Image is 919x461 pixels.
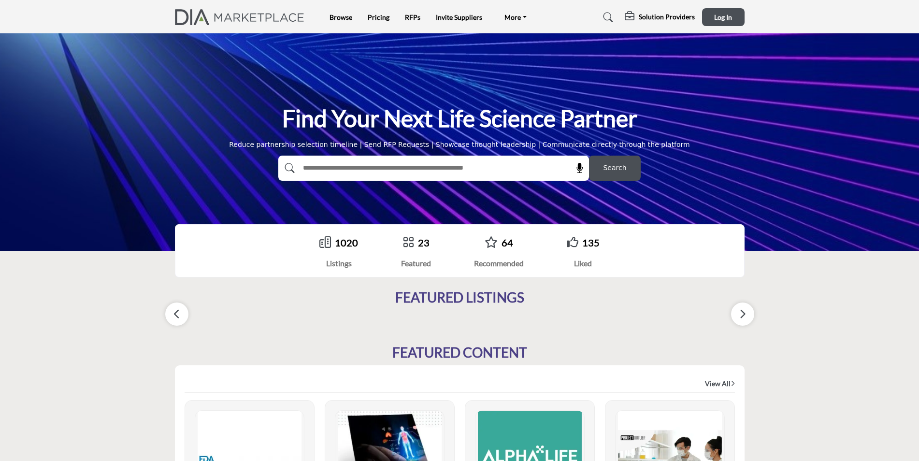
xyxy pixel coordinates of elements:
[282,103,637,133] h1: Find Your Next Life Science Partner
[229,140,690,150] div: Reduce partnership selection timeline | Send RFP Requests | Showcase thought leadership | Communi...
[702,8,745,26] button: Log In
[714,13,732,21] span: Log In
[567,258,600,269] div: Liked
[603,163,626,173] span: Search
[319,258,358,269] div: Listings
[498,11,533,24] a: More
[567,236,578,248] i: Go to Liked
[401,258,431,269] div: Featured
[589,156,641,181] button: Search
[368,13,389,21] a: Pricing
[392,345,527,361] h2: FEATURED CONTENT
[485,236,498,249] a: Go to Recommended
[594,10,619,25] a: Search
[335,237,358,248] a: 1020
[330,13,352,21] a: Browse
[474,258,524,269] div: Recommended
[436,13,482,21] a: Invite Suppliers
[625,12,695,23] div: Solution Providers
[502,237,513,248] a: 64
[405,13,420,21] a: RFPs
[175,9,310,25] img: Site Logo
[582,237,600,248] a: 135
[639,13,695,21] h5: Solution Providers
[418,237,430,248] a: 23
[705,379,735,389] a: View All
[402,236,414,249] a: Go to Featured
[395,289,524,306] h2: FEATURED LISTINGS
